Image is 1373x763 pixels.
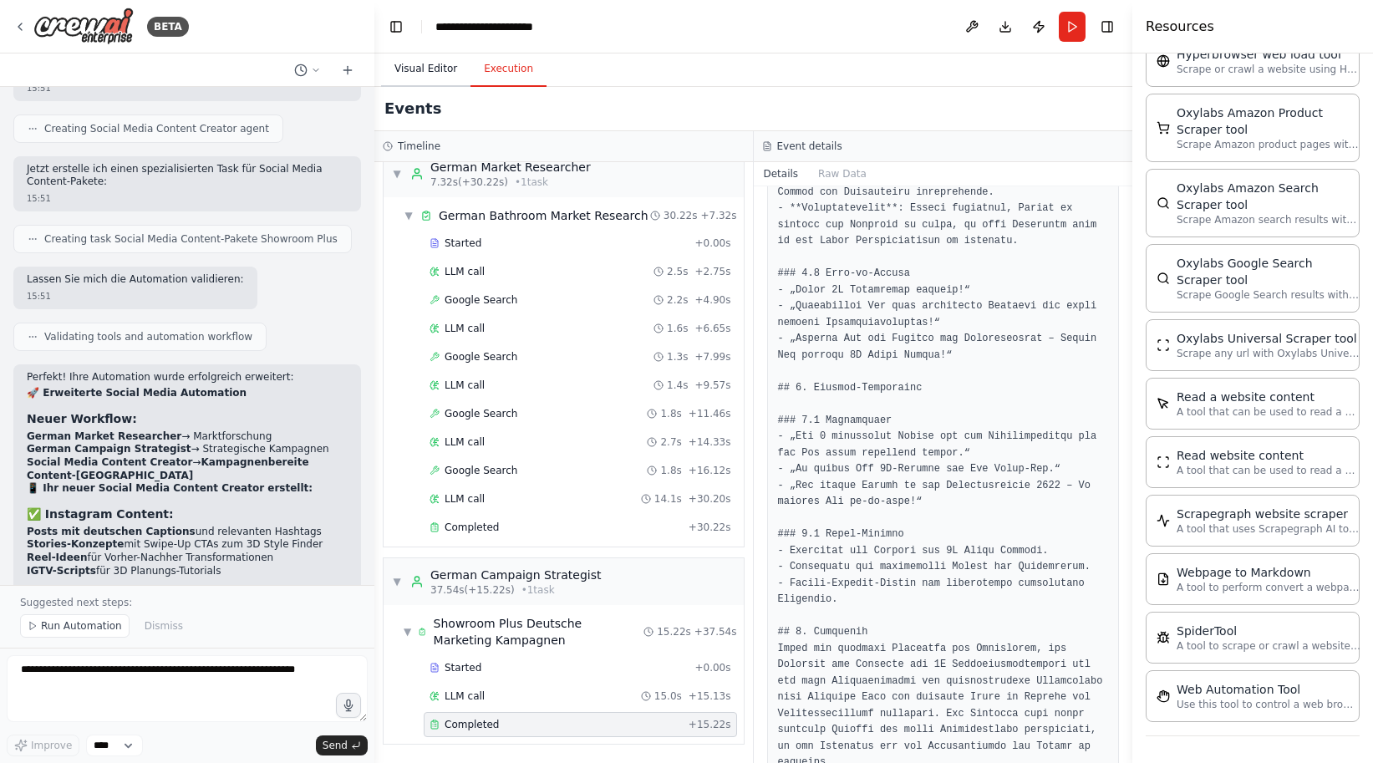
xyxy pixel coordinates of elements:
[27,273,244,287] p: Lassen Sie mich die Automation validieren:
[145,619,183,633] span: Dismiss
[136,614,191,638] button: Dismiss
[20,596,354,609] p: Suggested next steps:
[1177,447,1360,464] div: Read website content
[515,175,548,189] span: • 1 task
[27,565,348,578] li: für 3D Planungs-Tutorials
[27,526,196,537] strong: Posts mit deutschen Captions
[381,52,470,87] button: Visual Editor
[445,661,481,674] span: Started
[27,443,191,455] strong: German Campaign Strategist
[694,265,730,278] span: + 2.75s
[435,18,579,35] nav: breadcrumb
[430,583,515,597] span: 37.54s (+15.22s)
[689,689,731,703] span: + 15.13s
[660,464,681,477] span: 1.8s
[777,140,842,153] h3: Event details
[44,122,269,135] span: Creating Social Media Content Creator agent
[27,443,348,456] li: → Strategische Kampagnen
[660,407,681,420] span: 1.8s
[439,207,648,224] div: German Bathroom Market Research
[334,60,361,80] button: Start a new chat
[1177,506,1360,522] div: Scrapegraph website scraper
[1157,397,1170,410] img: ScrapeElementFromWebsiteTool
[654,492,682,506] span: 14.1s
[27,387,247,399] strong: 🚀 Erweiterte Social Media Automation
[667,350,688,364] span: 1.3s
[1157,455,1170,469] img: ScrapeWebsiteTool
[27,526,348,539] li: und relevanten Hashtags
[445,407,517,420] span: Google Search
[667,293,688,307] span: 2.2s
[654,689,682,703] span: 15.0s
[1146,17,1214,37] h4: Resources
[689,492,731,506] span: + 30.20s
[445,293,517,307] span: Google Search
[1177,288,1360,302] p: Scrape Google Search results with Oxylabs Google Search Scraper
[445,521,499,534] span: Completed
[667,265,688,278] span: 2.5s
[1177,522,1360,536] p: A tool that uses Scrapegraph AI to intelligently scrape website content.
[404,625,411,638] span: ▼
[404,209,414,222] span: ▼
[694,379,730,392] span: + 9.57s
[27,552,88,563] strong: Reel-Ideen
[27,82,348,94] div: 15:51
[7,735,79,756] button: Improve
[430,159,591,175] div: German Market Researcher
[1157,631,1170,644] img: SpiderTool
[445,464,517,477] span: Google Search
[1177,681,1360,698] div: Web Automation Tool
[660,435,681,449] span: 2.7s
[323,739,348,752] span: Send
[694,237,730,250] span: + 0.00s
[27,538,348,552] li: mit Swipe-Up CTAs zum 3D Style Finder
[694,350,730,364] span: + 7.99s
[689,435,731,449] span: + 14.33s
[1157,572,1170,586] img: SerplyWebpageToMarkdownTool
[20,614,130,638] button: Run Automation
[445,435,485,449] span: LLM call
[41,619,122,633] span: Run Automation
[1096,15,1119,38] button: Hide right sidebar
[384,97,441,120] h2: Events
[689,464,731,477] span: + 16.12s
[1177,623,1360,639] div: SpiderTool
[430,567,601,583] div: German Campaign Strategist
[1157,54,1170,68] img: HyperbrowserLoadTool
[1177,581,1360,594] p: A tool to perform convert a webpage to markdown to make it easier for LLMs to understand
[689,718,731,731] span: + 15.22s
[287,60,328,80] button: Switch to previous chat
[1177,255,1360,288] div: Oxylabs Google Search Scraper tool
[1157,196,1170,210] img: OxylabsAmazonSearchScraperTool
[1157,514,1170,527] img: ScrapegraphScrapeTool
[1177,104,1360,138] div: Oxylabs Amazon Product Scraper tool
[384,15,408,38] button: Hide left sidebar
[445,718,499,731] span: Completed
[445,379,485,392] span: LLM call
[27,163,348,189] p: Jetzt erstelle ich einen spezialisierten Task für Social Media Content-Pakete:
[434,615,644,649] div: Showroom Plus Deutsche Marketing Kampagnen
[667,322,688,335] span: 1.6s
[445,689,485,703] span: LLM call
[1177,330,1360,347] div: Oxylabs Universal Scraper tool
[147,17,189,37] div: BETA
[44,330,252,343] span: Validating tools and automation workflow
[27,552,348,565] li: für Vorher-Nachher Transformationen
[1157,338,1170,352] img: OxylabsUniversalScraperTool
[694,625,737,638] span: + 37.54s
[521,583,555,597] span: • 1 task
[689,407,731,420] span: + 11.46s
[754,162,809,186] button: Details
[27,412,137,425] strong: Neuer Workflow:
[27,456,348,482] li: →
[445,322,485,335] span: LLM call
[27,565,96,577] strong: IGTV-Scripts
[1177,698,1360,711] p: Use this tool to control a web browser and interact with websites using natural language. Capabil...
[392,575,402,588] span: ▼
[27,430,348,444] li: → Marktforschung
[1177,405,1360,419] p: A tool that can be used to read a website content.
[1177,464,1360,477] p: A tool that can be used to read a website content.
[1177,63,1360,76] p: Scrape or crawl a website using Hyperbrowser and return the contents in properly formatted markdo...
[657,625,691,638] span: 15.22s
[1177,564,1360,581] div: Webpage to Markdown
